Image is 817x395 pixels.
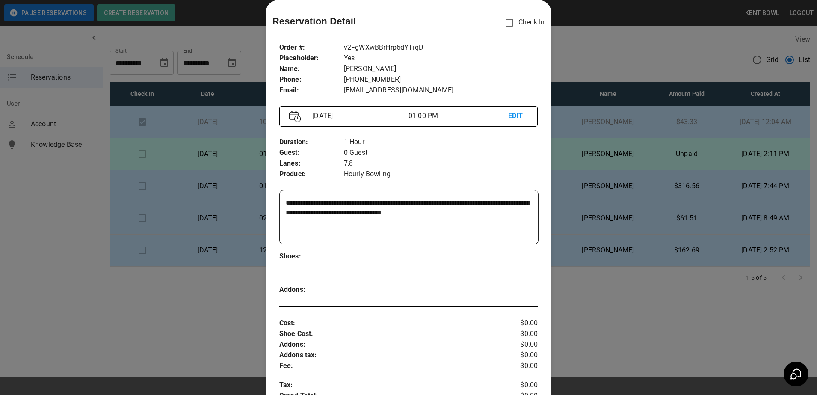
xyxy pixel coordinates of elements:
[279,361,495,371] p: Fee :
[279,169,344,180] p: Product :
[279,339,495,350] p: Addons :
[344,53,538,64] p: Yes
[279,329,495,339] p: Shoe Cost :
[279,148,344,158] p: Guest :
[279,158,344,169] p: Lanes :
[344,85,538,96] p: [EMAIL_ADDRESS][DOMAIN_NAME]
[289,111,301,122] img: Vector
[272,14,356,28] p: Reservation Detail
[279,350,495,361] p: Addons tax :
[495,361,538,371] p: $0.00
[279,137,344,148] p: Duration :
[495,350,538,361] p: $0.00
[309,111,408,121] p: [DATE]
[508,111,528,122] p: EDIT
[279,64,344,74] p: Name :
[344,64,538,74] p: [PERSON_NAME]
[344,158,538,169] p: 7,8
[279,318,495,329] p: Cost :
[344,148,538,158] p: 0 Guest
[344,74,538,85] p: [PHONE_NUMBER]
[495,329,538,339] p: $0.00
[495,339,538,350] p: $0.00
[279,53,344,64] p: Placeholder :
[500,14,545,32] p: Check In
[279,74,344,85] p: Phone :
[344,137,538,148] p: 1 Hour
[495,318,538,329] p: $0.00
[408,111,508,121] p: 01:00 PM
[279,42,344,53] p: Order # :
[344,169,538,180] p: Hourly Bowling
[279,251,344,262] p: Shoes :
[344,42,538,53] p: v2FgWXwBBrHrp6dYTiqD
[279,380,495,391] p: Tax :
[279,285,344,295] p: Addons :
[279,85,344,96] p: Email :
[495,380,538,391] p: $0.00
